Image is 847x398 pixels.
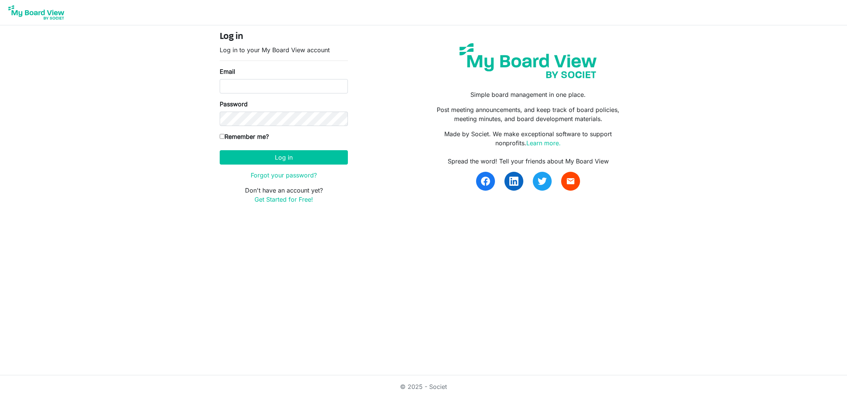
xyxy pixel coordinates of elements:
p: Made by Societ. We make exceptional software to support nonprofits. [429,129,627,148]
a: Learn more. [526,139,561,147]
p: Don't have an account yet? [220,186,348,204]
img: facebook.svg [481,177,490,186]
a: © 2025 - Societ [400,383,447,390]
p: Log in to your My Board View account [220,45,348,54]
button: Log in [220,150,348,165]
label: Remember me? [220,132,269,141]
p: Post meeting announcements, and keep track of board policies, meeting minutes, and board developm... [429,105,627,123]
img: linkedin.svg [509,177,518,186]
label: Password [220,99,248,109]
a: Get Started for Free! [254,196,313,203]
a: Forgot your password? [251,171,317,179]
a: email [561,172,580,191]
img: my-board-view-societ.svg [454,37,602,84]
p: Simple board management in one place. [429,90,627,99]
span: email [566,177,575,186]
img: My Board View Logo [6,3,67,22]
img: twitter.svg [538,177,547,186]
input: Remember me? [220,134,225,139]
div: Spread the word! Tell your friends about My Board View [429,157,627,166]
h4: Log in [220,31,348,42]
label: Email [220,67,235,76]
